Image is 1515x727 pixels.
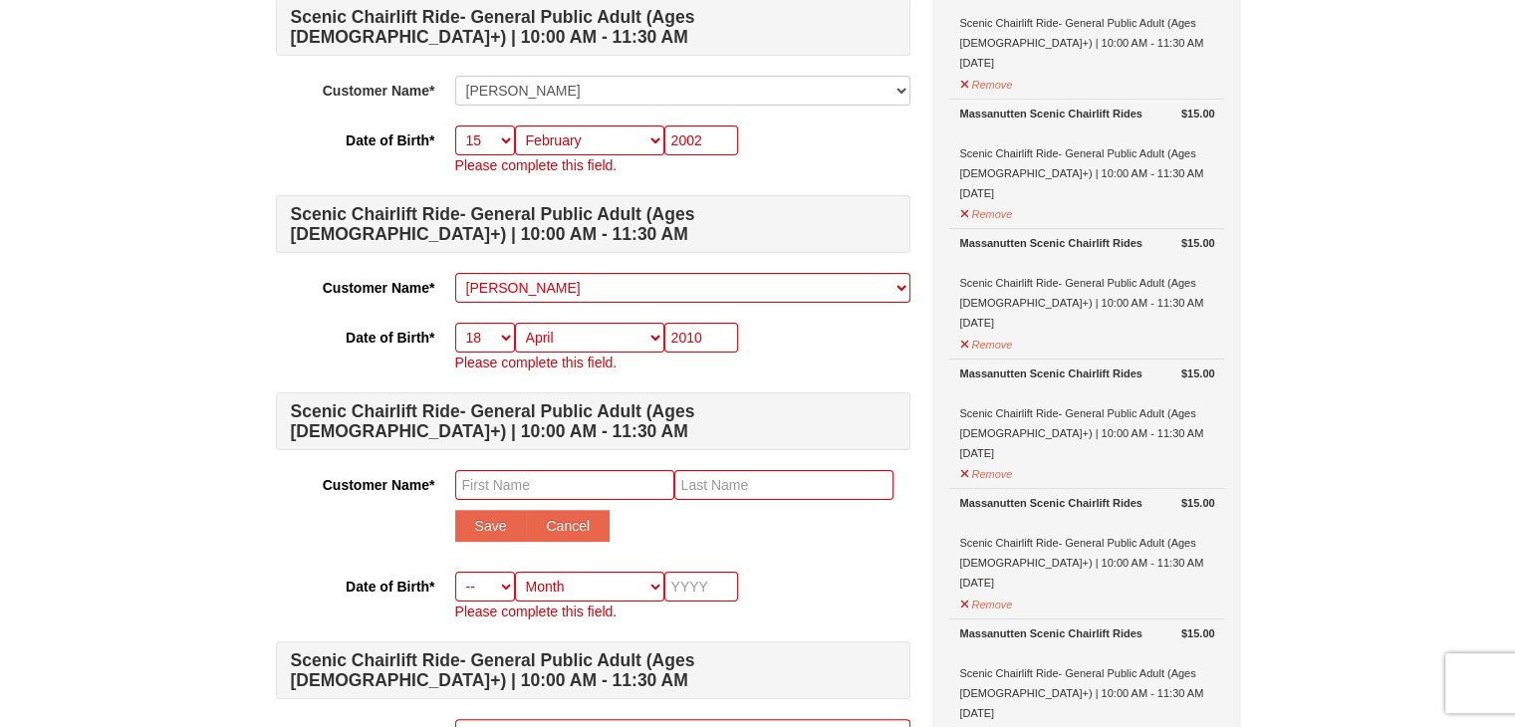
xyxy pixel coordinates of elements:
div: Massanutten Scenic Chairlift Rides [959,493,1214,513]
button: Remove [959,199,1013,224]
div: Massanutten Scenic Chairlift Rides [959,233,1214,253]
div: Scenic Chairlift Ride- General Public Adult (Ages [DEMOGRAPHIC_DATA]+) | 10:00 AM - 11:30 AM [DATE] [959,363,1214,463]
h4: Scenic Chairlift Ride- General Public Adult (Ages [DEMOGRAPHIC_DATA]+) | 10:00 AM - 11:30 AM [276,392,910,450]
div: Scenic Chairlift Ride- General Public Adult (Ages [DEMOGRAPHIC_DATA]+) | 10:00 AM - 11:30 AM [DATE] [959,104,1214,203]
div: Scenic Chairlift Ride- General Public Adult (Ages [DEMOGRAPHIC_DATA]+) | 10:00 AM - 11:30 AM [DATE] [959,233,1214,333]
div: Massanutten Scenic Chairlift Rides [959,104,1214,123]
div: Scenic Chairlift Ride- General Public Adult (Ages [DEMOGRAPHIC_DATA]+) | 10:00 AM - 11:30 AM [DATE] [959,493,1214,593]
strong: $15.00 [1181,233,1215,253]
strong: $15.00 [1181,363,1215,383]
button: Remove [959,330,1013,355]
button: Remove [959,70,1013,95]
strong: Date of Birth* [346,132,434,148]
strong: Customer Name* [323,280,435,296]
p: Please complete this field. [455,353,910,372]
div: Scenic Chairlift Ride- General Public Adult (Ages [DEMOGRAPHIC_DATA]+) | 10:00 AM - 11:30 AM [DATE] [959,623,1214,723]
h4: Scenic Chairlift Ride- General Public Adult (Ages [DEMOGRAPHIC_DATA]+) | 10:00 AM - 11:30 AM [276,641,910,699]
div: Massanutten Scenic Chairlift Rides [959,363,1214,383]
input: Last Name [674,470,893,500]
p: Please complete this field. [455,602,910,621]
div: Massanutten Scenic Chairlift Rides [959,623,1214,643]
button: Save [455,510,527,542]
strong: Customer Name* [323,83,435,99]
button: Remove [959,459,1013,484]
input: First Name [455,470,674,500]
h4: Scenic Chairlift Ride- General Public Adult (Ages [DEMOGRAPHIC_DATA]+) | 10:00 AM - 11:30 AM [276,195,910,253]
input: YYYY [664,323,738,353]
strong: $15.00 [1181,104,1215,123]
strong: Customer Name* [323,477,435,493]
input: YYYY [664,572,738,602]
strong: Date of Birth* [346,579,434,595]
p: Please complete this field. [455,155,910,175]
strong: Date of Birth* [346,330,434,346]
strong: $15.00 [1181,493,1215,513]
input: YYYY [664,125,738,155]
button: Remove [959,590,1013,614]
button: Cancel [526,510,610,542]
strong: $15.00 [1181,623,1215,643]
